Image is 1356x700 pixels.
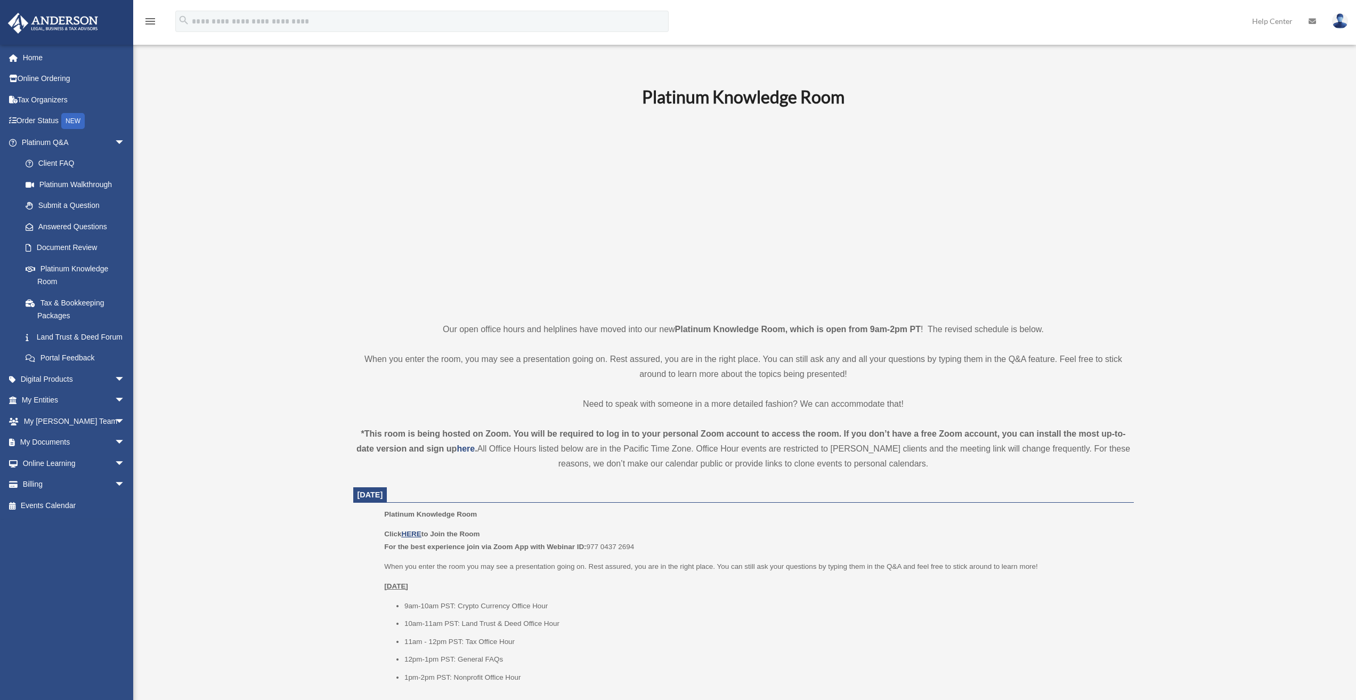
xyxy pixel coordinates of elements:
a: menu [144,19,157,28]
a: Land Trust & Deed Forum [15,326,141,348]
a: Platinum Walkthrough [15,174,141,195]
p: When you enter the room you may see a presentation going on. Rest assured, you are in the right p... [384,560,1126,573]
div: All Office Hours listed below are in the Pacific Time Zone. Office Hour events are restricted to ... [353,427,1134,471]
a: HERE [401,530,421,538]
div: NEW [61,113,85,129]
li: 11am - 12pm PST: Tax Office Hour [404,635,1126,648]
a: Order StatusNEW [7,110,141,132]
i: menu [144,15,157,28]
a: Digital Productsarrow_drop_down [7,368,141,390]
u: [DATE] [384,582,408,590]
a: Submit a Question [15,195,141,216]
b: Platinum Knowledge Room [642,86,845,107]
a: Home [7,47,141,68]
li: 12pm-1pm PST: General FAQs [404,653,1126,666]
span: arrow_drop_down [115,453,136,474]
a: Online Learningarrow_drop_down [7,453,141,474]
span: arrow_drop_down [115,132,136,154]
img: Anderson Advisors Platinum Portal [5,13,101,34]
a: Online Ordering [7,68,141,90]
strong: Platinum Knowledge Room, which is open from 9am-2pm PT [675,325,921,334]
a: Tax & Bookkeeping Packages [15,292,141,326]
li: 9am-10am PST: Crypto Currency Office Hour [404,600,1126,613]
p: Our open office hours and helplines have moved into our new ! The revised schedule is below. [353,322,1134,337]
span: arrow_drop_down [115,432,136,454]
span: arrow_drop_down [115,411,136,432]
span: [DATE] [358,490,383,499]
p: Need to speak with someone in a more detailed fashion? We can accommodate that! [353,397,1134,412]
strong: *This room is being hosted on Zoom. You will be required to log in to your personal Zoom account ... [356,429,1126,453]
a: Client FAQ [15,153,141,174]
a: Answered Questions [15,216,141,237]
a: Document Review [15,237,141,259]
a: My [PERSON_NAME] Teamarrow_drop_down [7,411,141,432]
span: Platinum Knowledge Room [384,510,477,518]
span: arrow_drop_down [115,368,136,390]
p: 977 0437 2694 [384,528,1126,553]
p: When you enter the room, you may see a presentation going on. Rest assured, you are in the right ... [353,352,1134,382]
img: User Pic [1332,13,1348,29]
a: Portal Feedback [15,348,141,369]
span: arrow_drop_down [115,474,136,496]
span: arrow_drop_down [115,390,136,412]
li: 10am-11am PST: Land Trust & Deed Office Hour [404,617,1126,630]
li: 1pm-2pm PST: Nonprofit Office Hour [404,671,1126,684]
a: Platinum Knowledge Room [15,258,136,292]
a: Platinum Q&Aarrow_drop_down [7,132,141,153]
iframe: 231110_Toby_KnowledgeRoom [583,122,903,302]
a: here [457,444,475,453]
b: Click to Join the Room [384,530,480,538]
b: For the best experience join via Zoom App with Webinar ID: [384,543,586,551]
i: search [178,14,190,26]
a: My Entitiesarrow_drop_down [7,390,141,411]
a: Billingarrow_drop_down [7,474,141,495]
a: Tax Organizers [7,89,141,110]
a: Events Calendar [7,495,141,516]
a: My Documentsarrow_drop_down [7,432,141,453]
strong: . [475,444,477,453]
